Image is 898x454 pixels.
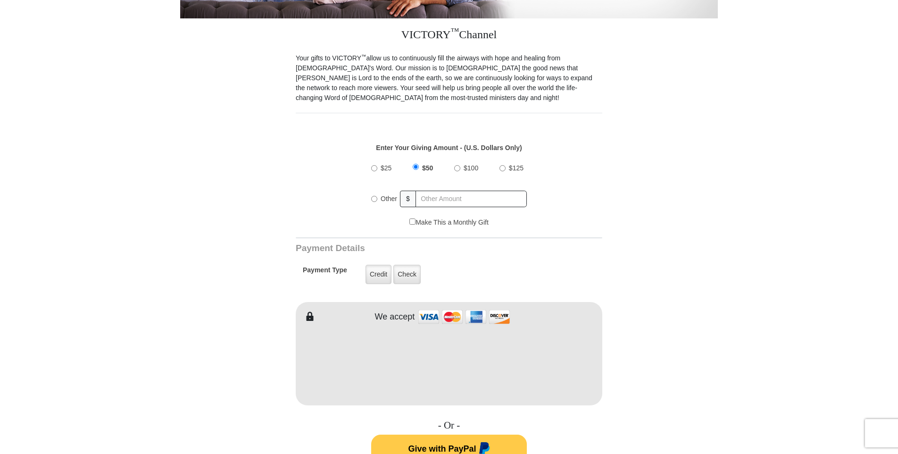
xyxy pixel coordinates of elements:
[381,164,391,172] span: $25
[451,26,459,36] sup: ™
[375,312,415,322] h4: We accept
[366,265,391,284] label: Credit
[509,164,524,172] span: $125
[464,164,478,172] span: $100
[376,144,522,151] strong: Enter Your Giving Amount - (U.S. Dollars Only)
[381,195,397,202] span: Other
[296,243,536,254] h3: Payment Details
[417,307,511,327] img: credit cards accepted
[400,191,416,207] span: $
[409,218,489,227] label: Make This a Monthly Gift
[408,444,476,454] span: Give with PayPal
[393,265,421,284] label: Check
[416,191,527,207] input: Other Amount
[361,53,366,59] sup: ™
[296,420,602,431] h4: - Or -
[422,164,433,172] span: $50
[296,18,602,53] h3: VICTORY Channel
[303,266,347,279] h5: Payment Type
[409,219,416,225] input: Make This a Monthly Gift
[296,53,602,103] p: Your gifts to VICTORY allow us to continuously fill the airways with hope and healing from [DEMOG...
